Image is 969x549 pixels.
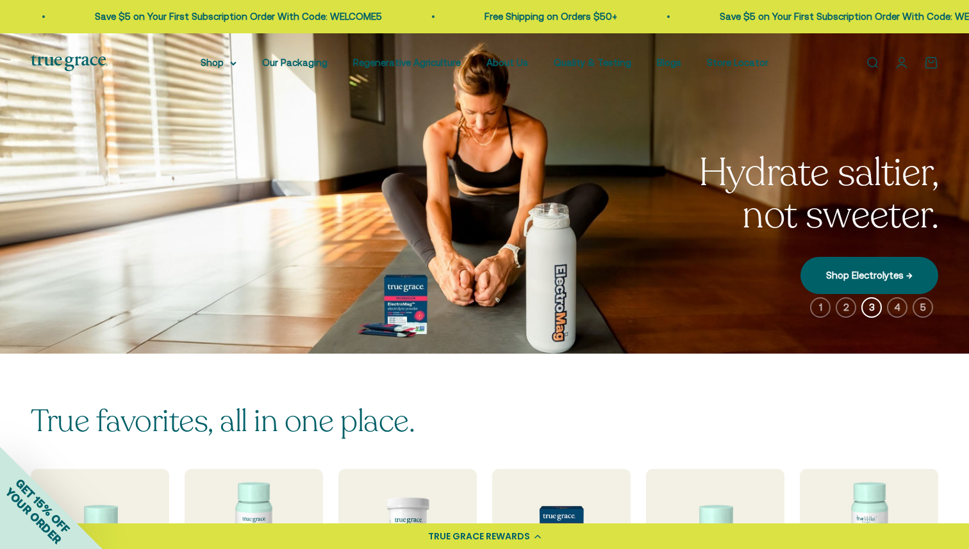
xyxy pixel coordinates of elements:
button: 1 [810,297,831,318]
button: 5 [913,297,933,318]
split-lines: True favorites, all in one place. [31,400,415,442]
summary: Shop [201,55,236,70]
a: About Us [486,57,528,68]
button: 4 [887,297,907,318]
a: Shop Electrolytes → [800,257,938,294]
p: Save $5 on Your First Subscription Order With Code: WELCOME5 [93,9,380,24]
button: 3 [861,297,882,318]
div: TRUE GRACE REWARDS [428,530,530,543]
a: Regenerative Agriculture [353,57,461,68]
a: Quality & Testing [554,57,631,68]
split-lines: Hydrate saltier, not sweeter. [699,147,938,242]
a: Blogs [657,57,681,68]
a: Free Shipping on Orders $50+ [483,11,615,22]
span: YOUR ORDER [3,485,64,546]
a: Store Locator [707,57,768,68]
button: 2 [836,297,856,318]
span: GET 15% OFF [13,476,72,536]
a: Our Packaging [262,57,327,68]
